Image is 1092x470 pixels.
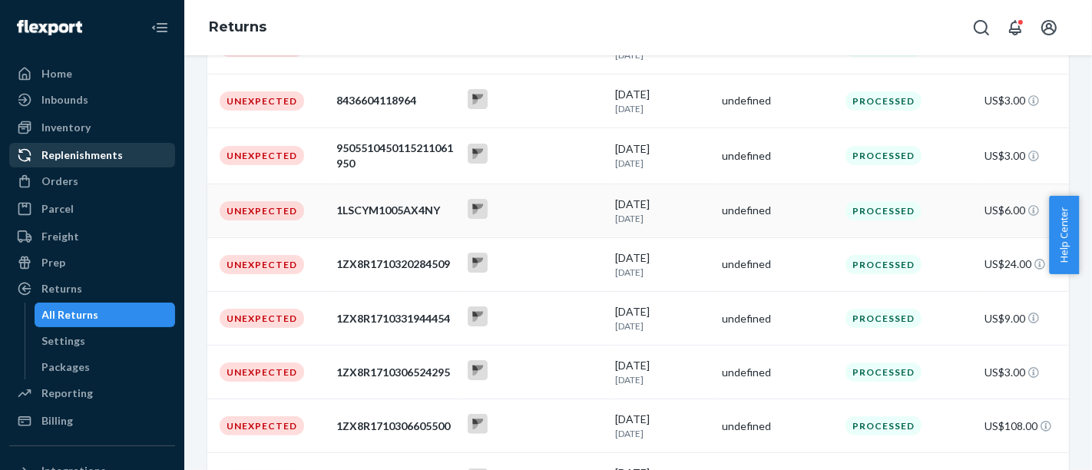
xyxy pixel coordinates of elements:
[41,66,72,81] div: Home
[17,20,82,35] img: Flexport logo
[220,91,304,111] div: Unexpected
[9,115,175,140] a: Inventory
[616,358,710,386] div: [DATE]
[41,120,91,135] div: Inventory
[616,157,710,170] p: [DATE]
[42,307,99,323] div: All Returns
[845,91,922,111] div: Processed
[35,303,176,327] a: All Returns
[9,143,175,167] a: Replenishments
[616,87,710,115] div: [DATE]
[845,416,922,435] div: Processed
[41,255,65,270] div: Prep
[845,255,922,274] div: Processed
[41,201,74,217] div: Parcel
[41,92,88,108] div: Inbounds
[336,419,455,434] div: 1ZX8R1710306605500
[220,146,304,165] div: Unexpected
[845,146,922,165] div: Processed
[616,250,710,279] div: [DATE]
[616,412,710,440] div: [DATE]
[9,61,175,86] a: Home
[722,419,832,434] div: undefined
[616,427,710,440] p: [DATE]
[616,266,710,279] p: [DATE]
[9,169,175,194] a: Orders
[616,197,710,225] div: [DATE]
[9,409,175,433] a: Billing
[616,212,710,225] p: [DATE]
[978,399,1069,453] td: US$108.00
[722,93,832,108] div: undefined
[1000,12,1031,43] button: Open notifications
[9,381,175,405] a: Reporting
[41,281,82,296] div: Returns
[1049,196,1079,274] button: Help Center
[9,197,175,221] a: Parcel
[978,292,1069,346] td: US$9.00
[978,346,1069,399] td: US$3.00
[35,355,176,379] a: Packages
[9,224,175,249] a: Freight
[616,102,710,115] p: [DATE]
[616,319,710,333] p: [DATE]
[722,148,832,164] div: undefined
[978,237,1069,291] td: US$24.00
[220,309,304,328] div: Unexpected
[209,18,266,35] a: Returns
[41,386,93,401] div: Reporting
[722,203,832,218] div: undefined
[978,127,1069,184] td: US$3.00
[336,257,455,272] div: 1ZX8R1710320284509
[220,416,304,435] div: Unexpected
[42,333,86,349] div: Settings
[336,203,455,218] div: 1LSCYM1005AX4NY
[845,362,922,382] div: Processed
[336,141,455,171] div: 9505510450115211061950
[1034,12,1064,43] button: Open account menu
[722,365,832,380] div: undefined
[966,12,997,43] button: Open Search Box
[616,141,710,170] div: [DATE]
[616,373,710,386] p: [DATE]
[220,201,304,220] div: Unexpected
[616,304,710,333] div: [DATE]
[197,5,279,50] ol: breadcrumbs
[41,174,78,189] div: Orders
[220,362,304,382] div: Unexpected
[42,359,91,375] div: Packages
[336,365,455,380] div: 1ZX8R1710306524295
[9,88,175,112] a: Inbounds
[722,311,832,326] div: undefined
[978,74,1069,127] td: US$3.00
[9,276,175,301] a: Returns
[144,12,175,43] button: Close Navigation
[336,311,455,326] div: 1ZX8R1710331944454
[41,413,73,429] div: Billing
[41,147,123,163] div: Replenishments
[9,250,175,275] a: Prep
[220,255,304,274] div: Unexpected
[35,329,176,353] a: Settings
[978,184,1069,237] td: US$6.00
[722,257,832,272] div: undefined
[41,229,79,244] div: Freight
[845,201,922,220] div: Processed
[845,309,922,328] div: Processed
[336,93,455,108] div: 8436604118964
